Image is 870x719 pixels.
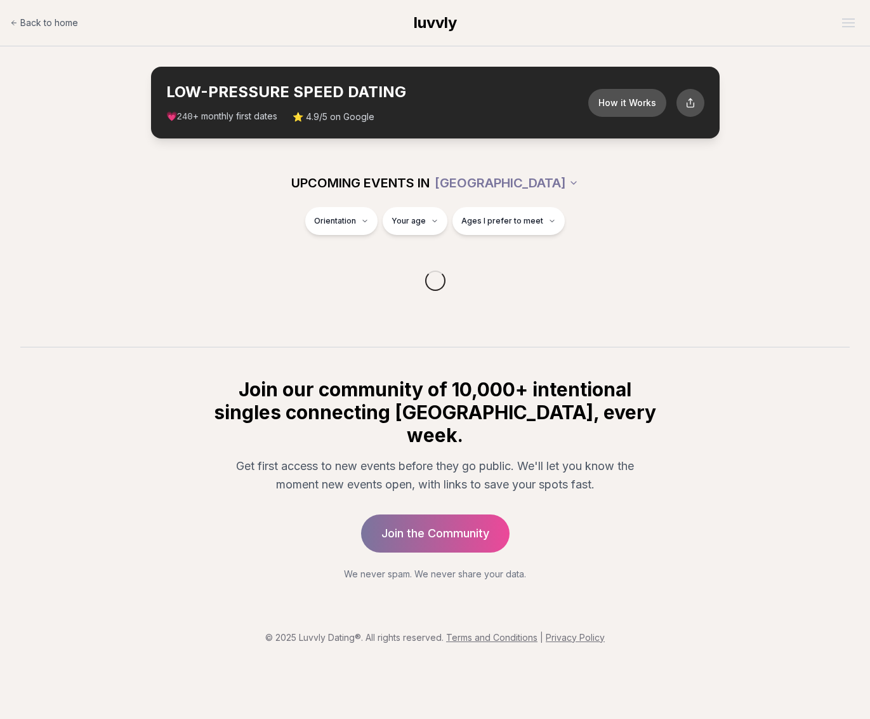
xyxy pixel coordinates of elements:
[222,457,649,494] p: Get first access to new events before they go public. We'll let you know the moment new events op...
[588,89,666,117] button: How it Works
[20,17,78,29] span: Back to home
[446,632,537,643] a: Terms and Conditions
[291,174,430,192] span: UPCOMING EVENTS IN
[837,13,860,32] button: Open menu
[293,111,374,123] span: ⭐ 4.9/5 on Google
[383,207,447,235] button: Your age
[314,216,356,226] span: Orientation
[546,632,605,643] a: Privacy Policy
[212,378,659,447] h2: Join our community of 10,000+ intentional singles connecting [GEOGRAPHIC_DATA], every week.
[212,568,659,581] p: We never spam. We never share your data.
[414,13,457,32] span: luvvly
[305,207,378,235] button: Orientation
[10,10,78,36] a: Back to home
[540,632,543,643] span: |
[414,13,457,33] a: luvvly
[10,631,860,644] p: © 2025 Luvvly Dating®. All rights reserved.
[452,207,565,235] button: Ages I prefer to meet
[435,169,579,197] button: [GEOGRAPHIC_DATA]
[461,216,543,226] span: Ages I prefer to meet
[166,82,588,102] h2: LOW-PRESSURE SPEED DATING
[177,112,193,122] span: 240
[166,110,277,123] span: 💗 + monthly first dates
[361,514,510,553] a: Join the Community
[392,216,426,226] span: Your age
